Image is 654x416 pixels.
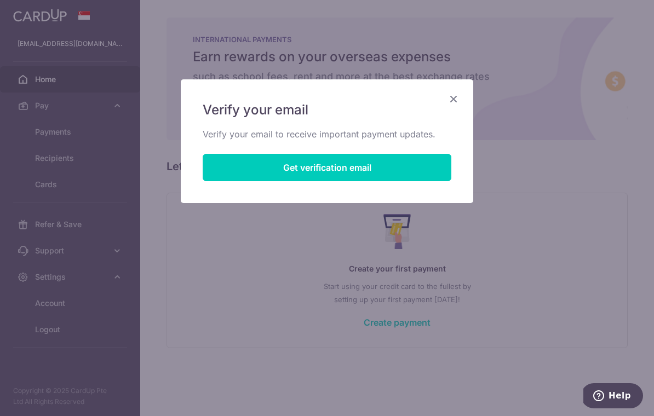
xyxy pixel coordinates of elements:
[203,128,451,141] p: Verify your email to receive important payment updates.
[203,154,451,181] button: Get verification email
[203,101,308,119] span: Verify your email
[583,383,643,411] iframe: Opens a widget where you can find more information
[447,93,460,106] button: Close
